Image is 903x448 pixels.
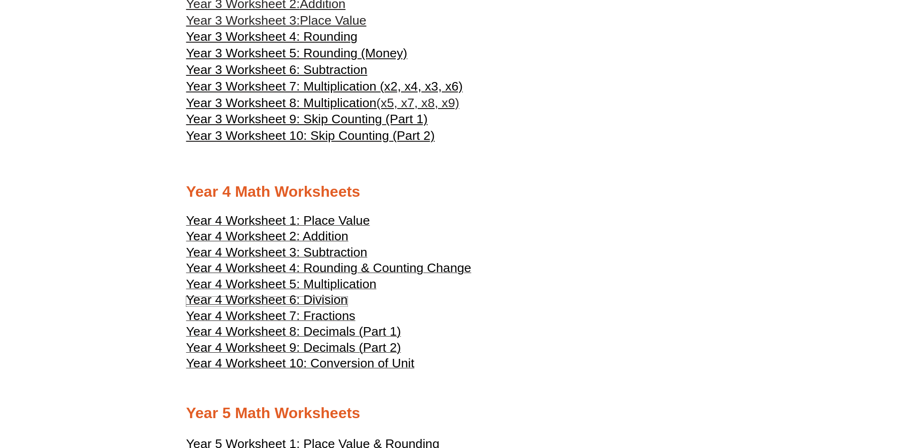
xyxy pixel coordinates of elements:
a: Year 4 Worksheet 7: Fractions [186,313,356,322]
span: Year 3 Worksheet 6: Subtraction [186,63,367,77]
iframe: Chat Widget [745,341,903,448]
span: Year 4 Worksheet 4: Rounding & Counting Change [186,261,472,275]
span: Year 3 Worksheet 3: [186,13,300,27]
span: Year 3 Worksheet 5: Rounding (Money) [186,46,408,60]
span: Year 3 Worksheet 9: Skip Counting (Part 1) [186,112,428,126]
span: Year 3 Worksheet 7: Multiplication (x2, x4, x3, x6) [186,79,463,93]
span: Year 4 Worksheet 10: Conversion of Unit [186,356,415,370]
a: Year 4 Worksheet 9: Decimals (Part 2) [186,345,401,354]
a: Year 4 Worksheet 3: Subtraction [186,249,367,259]
span: (x5, x7, x8, x9) [376,96,459,110]
h2: Year 4 Math Worksheets [186,182,717,202]
a: Year 4 Worksheet 10: Conversion of Unit [186,360,415,370]
a: Year 4 Worksheet 6: Division [186,297,348,306]
a: Year 4 Worksheet 5: Multiplication [186,281,377,291]
a: Year 4 Worksheet 4: Rounding & Counting Change [186,265,472,274]
a: Year 3 Worksheet 8: Multiplication(x5, x7, x8, x9) [186,95,459,111]
span: Year 4 Worksheet 3: Subtraction [186,245,367,259]
span: Year 3 Worksheet 4: Rounding [186,29,358,44]
span: Year 4 Worksheet 7: Fractions [186,309,356,323]
a: Year 3 Worksheet 4: Rounding [186,28,358,45]
a: Year 4 Worksheet 2: Addition [186,233,348,243]
span: Year 4 Worksheet 9: Decimals (Part 2) [186,340,401,355]
a: Year 3 Worksheet 3:Place Value [186,12,366,29]
a: Year 3 Worksheet 9: Skip Counting (Part 1) [186,111,428,128]
span: Year 3 Worksheet 8: Multiplication [186,96,377,110]
a: Year 3 Worksheet 7: Multiplication (x2, x4, x3, x6) [186,78,463,95]
a: Year 4 Worksheet 1: Place Value [186,218,370,227]
span: Place Value [300,13,366,27]
span: Year 4 Worksheet 6: Division [186,293,348,307]
span: Year 3 Worksheet 10: Skip Counting (Part 2) [186,128,435,143]
a: Year 4 Worksheet 8: Decimals (Part 1) [186,329,401,338]
span: Year 4 Worksheet 1: Place Value [186,213,370,228]
span: Year 4 Worksheet 5: Multiplication [186,277,377,291]
span: Year 4 Worksheet 2: Addition [186,229,348,243]
a: Year 3 Worksheet 6: Subtraction [186,62,367,78]
h2: Year 5 Math Worksheets [186,403,717,423]
a: Year 3 Worksheet 5: Rounding (Money) [186,45,408,62]
a: Year 3 Worksheet 10: Skip Counting (Part 2) [186,128,435,144]
span: Year 4 Worksheet 8: Decimals (Part 1) [186,324,401,338]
